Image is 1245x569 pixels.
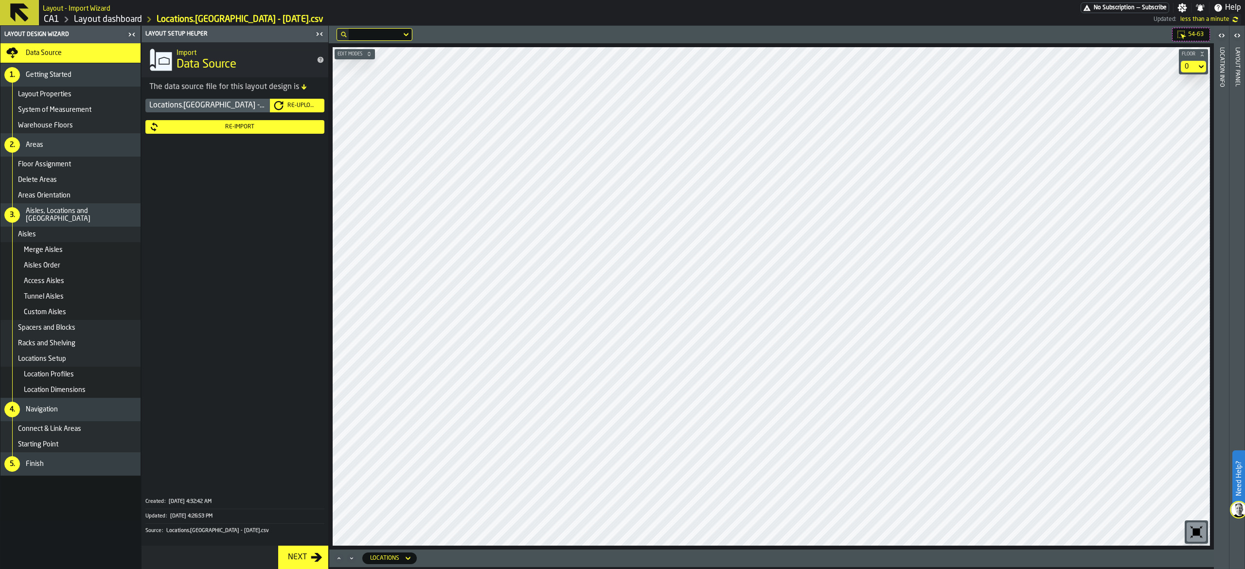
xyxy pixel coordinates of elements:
[18,160,71,168] span: Floor Assignment
[0,188,141,203] li: menu Areas Orientation
[1137,4,1140,11] span: —
[1188,31,1204,38] span: 54-63
[4,67,20,83] div: 1.
[1234,45,1241,567] div: Layout panel
[0,26,141,43] header: Layout Design Wizard
[0,87,141,102] li: menu Layout Properties
[24,293,64,301] span: Tunnel Aisles
[18,106,91,114] span: System of Measurement
[1214,26,1229,569] header: Location Info
[149,81,320,93] div: The data source file for this layout design is
[142,42,328,77] div: title-Data Source
[1229,14,1241,25] label: button-toggle-undefined
[24,371,74,378] span: Location Profiles
[170,513,213,519] span: [DATE] 4:26:53 PM
[4,456,20,472] div: 5.
[0,43,141,63] li: menu Data Source
[145,524,324,538] button: Source:Locations.[GEOGRAPHIC_DATA] - [DATE].csv
[43,3,110,13] h2: Sub Title
[1185,63,1192,71] div: DropdownMenuValue-default-floor
[0,437,141,452] li: menu Starting Point
[1142,4,1167,11] span: Subscribe
[145,528,165,534] div: Source
[1081,2,1169,13] div: Menu Subscription
[26,49,62,57] span: Data Source
[24,277,64,285] span: Access Aisles
[169,498,212,505] span: [DATE] 4:32:42 AM
[145,495,324,509] div: KeyValueItem-Created
[0,398,141,421] li: menu Navigation
[1218,45,1225,567] div: Location Info
[2,31,125,38] div: Layout Design Wizard
[0,172,141,188] li: menu Delete Areas
[26,71,71,79] span: Getting Started
[177,57,236,72] span: Data Source
[143,31,313,37] div: Layout Setup Helper
[159,124,320,130] div: Re-Import
[125,29,139,40] label: button-toggle-Close me
[0,258,141,273] li: menu Aisles Order
[0,320,141,336] li: menu Spacers and Blocks
[0,227,141,242] li: menu Aisles
[0,421,141,437] li: menu Connect & Link Areas
[26,460,44,468] span: Finish
[370,555,399,562] div: DropdownMenuValue-locations
[1154,16,1176,23] span: Updated:
[333,553,345,563] button: Maximize
[1081,2,1169,13] a: link-to-/wh/i/76e2a128-1b54-4d66-80d4-05ae4c277723/pricing/
[1215,28,1228,45] label: button-toggle-Open
[1209,2,1245,14] label: button-toggle-Help
[157,14,323,25] a: link-to-/wh/i/76e2a128-1b54-4d66-80d4-05ae4c277723/import/layout/734ba13b-34fa-4373-84a5-51d4d5ec...
[24,246,63,254] span: Merge Aisles
[0,273,141,289] li: menu Access Aisles
[162,528,163,534] span: :
[145,99,270,112] div: Locations.CA1 - 08.26.25.csv
[18,90,71,98] span: Layout Properties
[284,551,311,563] div: Next
[18,339,75,347] span: Racks and Shelving
[18,122,73,129] span: Warehouse Floors
[0,452,141,476] li: menu Finish
[145,498,168,505] div: Created
[1180,16,1229,23] span: 8/28/2025, 3:04:55 PM
[24,262,60,269] span: Aisles Order
[1233,451,1244,506] label: Need Help?
[0,242,141,258] li: menu Merge Aisles
[18,441,58,448] span: Starting Point
[0,118,141,133] li: menu Warehouse Floors
[4,402,20,417] div: 4.
[145,509,324,523] button: Updated:[DATE] 4:26:53 PM
[145,513,169,519] div: Updated
[26,141,43,149] span: Areas
[142,26,328,42] header: Layout Setup Helper
[335,49,375,59] button: button-
[0,304,141,320] li: menu Custom Aisles
[362,552,417,564] div: DropdownMenuValue-locations
[0,133,141,157] li: menu Areas
[278,546,328,569] button: button-Next
[43,14,598,25] nav: Breadcrumb
[0,289,141,304] li: menu Tunnel Aisles
[145,120,324,134] button: button-Re-Import
[1181,61,1206,72] div: DropdownMenuValue-default-floor
[24,386,86,394] span: Location Dimensions
[145,523,324,538] div: KeyValueItem-Source
[145,509,324,523] div: KeyValueItem-Updated
[4,207,20,223] div: 3.
[44,14,59,25] a: link-to-/wh/i/76e2a128-1b54-4d66-80d4-05ae4c277723
[1174,3,1191,13] label: button-toggle-Settings
[177,47,309,57] h2: Sub Title
[336,52,364,57] span: Edit Modes
[26,406,58,413] span: Navigation
[284,102,320,109] div: Re-Upload
[166,513,167,519] span: :
[0,382,141,398] li: menu Location Dimensions
[18,355,66,363] span: Locations Setup
[26,207,137,223] span: Aisles, Locations and [GEOGRAPHIC_DATA]
[1229,26,1245,569] header: Layout panel
[1180,52,1197,57] span: Floor
[270,99,324,112] button: button-Re-Upload
[0,63,141,87] li: menu Getting Started
[0,351,141,367] li: menu Locations Setup
[1189,524,1204,540] svg: Reset zoom and position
